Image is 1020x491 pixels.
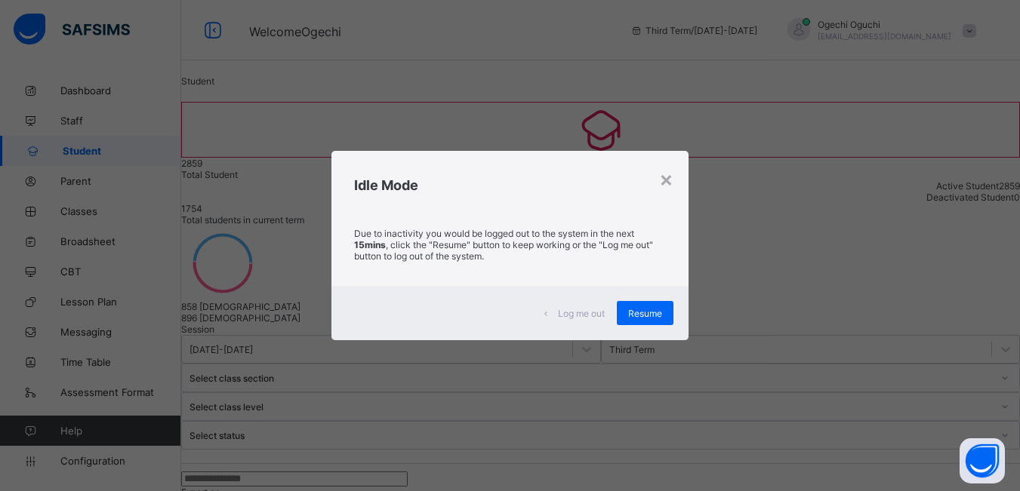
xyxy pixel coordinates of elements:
strong: 15mins [354,239,386,250]
button: Open asap [960,438,1005,483]
p: Due to inactivity you would be logged out to the system in the next , click the "Resume" button t... [354,228,666,262]
span: Resume [628,308,662,319]
h2: Idle Mode [354,177,666,193]
div: × [659,166,673,192]
span: Log me out [558,308,605,319]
